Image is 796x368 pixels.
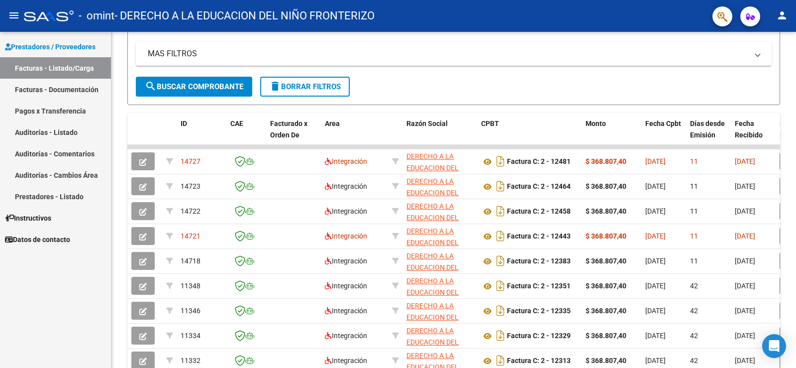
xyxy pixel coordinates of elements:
span: 11346 [181,307,200,315]
mat-panel-title: MAS FILTROS [148,48,748,59]
span: DERECHO A LA EDUCACION DEL NIÑO FRONTERIZO [406,177,467,208]
span: Integración [325,182,367,190]
strong: $ 368.807,40 [586,357,626,365]
mat-icon: delete [269,80,281,92]
span: [DATE] [645,332,666,340]
span: [DATE] [735,307,755,315]
span: 14721 [181,232,200,240]
i: Descargar documento [494,153,507,169]
span: [DATE] [645,157,666,165]
span: Area [325,120,340,127]
div: 30678688092 [406,325,473,346]
datatable-header-cell: Facturado x Orden De [266,113,321,157]
span: 42 [690,307,698,315]
span: 11332 [181,357,200,365]
span: 11334 [181,332,200,340]
div: 30678688092 [406,300,473,321]
i: Descargar documento [494,303,507,319]
span: Integración [325,232,367,240]
span: Instructivos [5,213,51,224]
span: 11 [690,182,698,190]
span: 14718 [181,257,200,265]
strong: $ 368.807,40 [586,282,626,290]
span: 14723 [181,182,200,190]
span: [DATE] [645,207,666,215]
datatable-header-cell: Razón Social [402,113,477,157]
span: 42 [690,332,698,340]
div: 30678688092 [406,275,473,296]
span: [DATE] [735,157,755,165]
span: 11 [690,207,698,215]
strong: Factura C: 2 - 12383 [507,257,571,265]
span: Integración [325,282,367,290]
i: Descargar documento [494,253,507,269]
mat-icon: person [776,9,788,21]
button: Borrar Filtros [260,77,350,97]
datatable-header-cell: CAE [226,113,266,157]
span: [DATE] [735,357,755,365]
span: [DATE] [735,332,755,340]
i: Descargar documento [494,203,507,219]
strong: $ 368.807,40 [586,232,626,240]
datatable-header-cell: Area [321,113,388,157]
strong: Factura C: 2 - 12329 [507,332,571,340]
span: Monto [586,120,606,127]
i: Descargar documento [494,228,507,244]
span: CPBT [481,120,499,127]
span: 42 [690,357,698,365]
span: CAE [230,120,243,127]
span: Facturado x Orden De [270,120,307,139]
strong: $ 368.807,40 [586,207,626,215]
strong: $ 368.807,40 [586,182,626,190]
span: Datos de contacto [5,234,70,245]
span: Días desde Emisión [690,120,725,139]
strong: Factura C: 2 - 12481 [507,158,571,166]
span: Integración [325,157,367,165]
span: [DATE] [735,282,755,290]
datatable-header-cell: Monto [582,113,641,157]
div: 30678688092 [406,176,473,197]
span: DERECHO A LA EDUCACION DEL NIÑO FRONTERIZO [406,202,467,233]
span: DERECHO A LA EDUCACION DEL NIÑO FRONTERIZO [406,252,467,283]
span: Borrar Filtros [269,82,341,91]
strong: Factura C: 2 - 12351 [507,282,571,290]
span: ID [181,120,187,127]
strong: $ 368.807,40 [586,157,626,165]
span: Integración [325,332,367,340]
mat-icon: menu [8,9,20,21]
span: 11 [690,157,698,165]
span: [DATE] [645,257,666,265]
span: Fecha Recibido [735,120,763,139]
span: Integración [325,307,367,315]
strong: $ 368.807,40 [586,332,626,340]
span: Fecha Cpbt [645,120,681,127]
span: Integración [325,207,367,215]
span: 11 [690,257,698,265]
span: Buscar Comprobante [145,82,243,91]
span: 14722 [181,207,200,215]
span: [DATE] [645,282,666,290]
strong: Factura C: 2 - 12313 [507,357,571,365]
span: [DATE] [645,357,666,365]
span: Integración [325,257,367,265]
div: 30678688092 [406,250,473,271]
div: Open Intercom Messenger [762,334,786,358]
button: Buscar Comprobante [136,77,252,97]
span: 11348 [181,282,200,290]
span: [DATE] [735,207,755,215]
span: [DATE] [645,307,666,315]
strong: $ 368.807,40 [586,257,626,265]
span: Razón Social [406,120,448,127]
div: 30678688092 [406,226,473,246]
i: Descargar documento [494,278,507,294]
span: DERECHO A LA EDUCACION DEL NIÑO FRONTERIZO [406,277,467,308]
strong: Factura C: 2 - 12458 [507,208,571,216]
span: DERECHO A LA EDUCACION DEL NIÑO FRONTERIZO [406,327,467,358]
span: Integración [325,357,367,365]
span: DERECHO A LA EDUCACION DEL NIÑO FRONTERIZO [406,302,467,333]
span: DERECHO A LA EDUCACION DEL NIÑO FRONTERIZO [406,227,467,258]
i: Descargar documento [494,178,507,194]
mat-expansion-panel-header: MAS FILTROS [136,42,772,66]
strong: Factura C: 2 - 12443 [507,233,571,241]
span: [DATE] [645,182,666,190]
